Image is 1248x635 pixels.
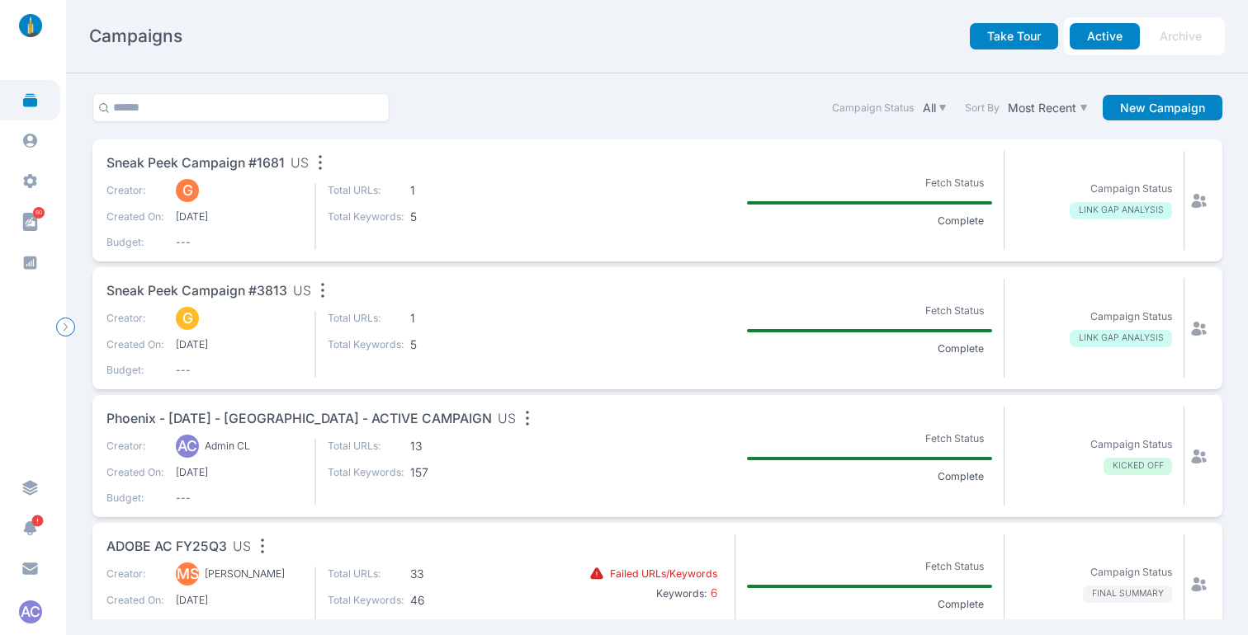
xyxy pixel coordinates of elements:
img: linklaunch_small.2ae18699.png [13,14,48,37]
button: Take Tour [970,23,1058,49]
span: ADOBE AC FY25Q3 [106,537,227,557]
p: Total URLs: [328,183,404,198]
span: [DATE] [176,593,303,608]
label: Campaign Status [832,101,914,115]
p: Complete [929,597,992,612]
p: Most Recent [1008,101,1076,115]
span: Sneak Peek Campaign #1681 [106,153,285,174]
p: Failed URLs/Keywords [610,567,717,581]
p: Created On: [106,209,164,224]
p: Budget: [106,491,164,506]
span: --- [176,235,303,250]
span: 60 [33,207,45,219]
p: Creator: [106,439,164,454]
p: [PERSON_NAME] [205,567,285,581]
p: Campaign Status [1090,565,1172,580]
b: Keywords: [656,587,707,600]
span: --- [176,363,303,378]
p: KICKED OFF [1104,458,1172,475]
p: Total Keywords: [328,209,404,224]
h2: Campaigns [89,25,182,48]
button: Active [1070,23,1140,49]
span: 33 [410,567,487,581]
div: G [176,179,199,202]
p: Total URLs: [328,567,404,581]
p: LINK GAP ANALYSIS [1070,330,1172,347]
p: Creator: [106,567,164,581]
span: --- [176,619,303,633]
p: Complete [929,469,992,484]
p: Created On: [106,337,164,352]
label: Sort By [965,101,1000,115]
p: Total Keywords: [328,465,404,480]
p: Admin CL [205,439,250,454]
button: New Campaign [1103,95,1222,121]
span: [DATE] [176,337,303,352]
button: Archive [1142,23,1219,49]
p: Total Keywords: [328,337,404,352]
p: LINK GAP ANALYSIS [1070,202,1172,219]
span: 13 [410,439,487,454]
span: 157 [410,465,487,480]
div: AC [176,435,199,458]
p: Fetch Status [916,556,992,576]
span: 1 [410,183,487,198]
p: Created On: [106,593,164,608]
div: MS [176,562,199,586]
p: Complete [929,341,992,356]
p: Total URLs: [328,311,404,326]
span: US [293,281,311,302]
span: 1 [410,311,487,326]
span: 6 [707,586,717,600]
p: Fetch Status [916,172,992,193]
span: Sneak Peek Campaign #3813 [106,281,287,302]
span: US [291,153,309,174]
span: US [498,409,516,430]
span: 5 [410,337,487,352]
p: Budget: [106,235,164,250]
p: Creator: [106,311,164,326]
button: Most Recent [1005,97,1091,118]
p: Total Keywords: [328,593,404,608]
p: Created On: [106,465,164,480]
span: US [233,537,251,557]
p: Budget: [106,619,164,633]
div: G [176,307,199,330]
p: Complete [929,214,992,228]
p: Fetch Status [916,428,992,449]
span: 5 [410,209,487,224]
span: Phoenix - [DATE] - [GEOGRAPHIC_DATA] - ACTIVE CAMPAIGN [106,409,492,430]
span: [DATE] [176,209,303,224]
p: All [923,101,936,115]
span: --- [176,491,303,506]
p: Campaign Status [1090,181,1172,196]
p: Total URLs: [328,439,404,454]
p: Fetch Status [916,300,992,321]
span: [DATE] [176,465,303,480]
span: 46 [410,593,487,608]
p: Creator: [106,183,164,198]
button: All [919,97,950,118]
p: FINAL SUMMARY [1083,586,1172,603]
p: Budget: [106,363,164,378]
p: Campaign Status [1090,437,1172,452]
p: Campaign Status [1090,309,1172,324]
